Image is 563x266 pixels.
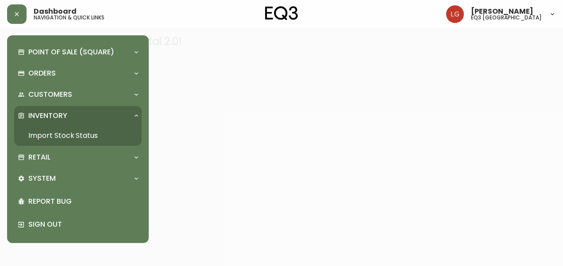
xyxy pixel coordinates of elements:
[471,15,542,20] h5: eq3 [GEOGRAPHIC_DATA]
[14,148,142,167] div: Retail
[28,111,67,121] p: Inventory
[265,6,298,20] img: logo
[471,8,533,15] span: [PERSON_NAME]
[28,197,138,206] p: Report Bug
[14,125,142,146] a: Import Stock Status
[28,152,50,162] p: Retail
[14,106,142,125] div: Inventory
[28,174,56,183] p: System
[34,15,104,20] h5: navigation & quick links
[28,47,114,57] p: Point of Sale (Square)
[14,169,142,188] div: System
[14,213,142,236] div: Sign Out
[28,220,138,229] p: Sign Out
[14,85,142,104] div: Customers
[34,8,77,15] span: Dashboard
[14,190,142,213] div: Report Bug
[14,42,142,62] div: Point of Sale (Square)
[28,68,56,78] p: Orders
[446,5,464,23] img: da6fc1c196b8cb7038979a7df6c040e1
[14,64,142,83] div: Orders
[28,90,72,99] p: Customers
